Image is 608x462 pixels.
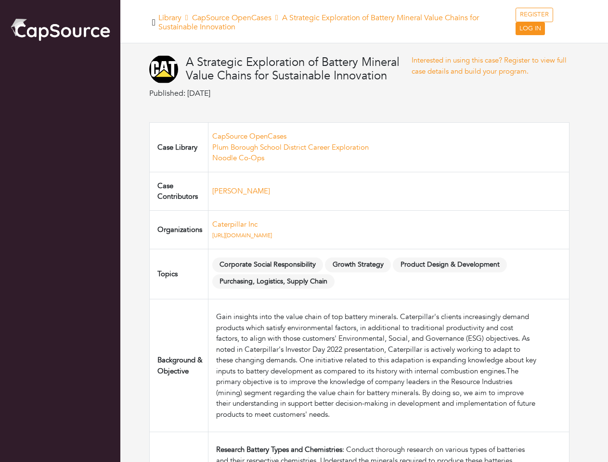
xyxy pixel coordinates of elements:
a: Plum Borough School District Career Exploration [212,142,369,152]
strong: Research Battery Types and Chemistries [216,445,342,454]
div: Gain insights into the value chain of top battery minerals. Caterpillar's clients increasingly de... [216,311,538,420]
a: [URL][DOMAIN_NAME] [212,231,272,239]
td: Organizations [150,210,208,249]
a: Caterpillar Inc [212,219,258,229]
span: Purchasing, Logistics, Supply Chain [212,274,335,289]
img: cap_logo.png [10,17,111,42]
a: [PERSON_NAME] [212,186,270,196]
a: Interested in using this case? Register to view full case details and build your program. [412,55,567,76]
td: Background & Objective [150,299,208,432]
span: Growth Strategy [325,257,391,272]
a: REGISTER [516,8,553,22]
td: Case Library [150,123,208,172]
a: CapSource OpenCases [212,131,286,141]
span: Corporate Social Responsibility [212,257,323,272]
td: Topics [150,249,208,299]
h5: Library A Strategic Exploration of Battery Mineral Value Chains for Sustainable Innovation [158,13,516,32]
h4: A Strategic Exploration of Battery Mineral Value Chains for Sustainable Innovation [186,56,412,84]
a: Noodle Co-Ops [212,153,264,163]
a: LOG IN [516,22,545,36]
a: CapSource OpenCases [192,13,272,23]
td: Case Contributors [150,172,208,210]
img: caterpillar-logo2-logo-svg-vector.svg [149,55,178,84]
span: Product Design & Development [393,257,507,272]
p: Published: [DATE] [149,88,412,99]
